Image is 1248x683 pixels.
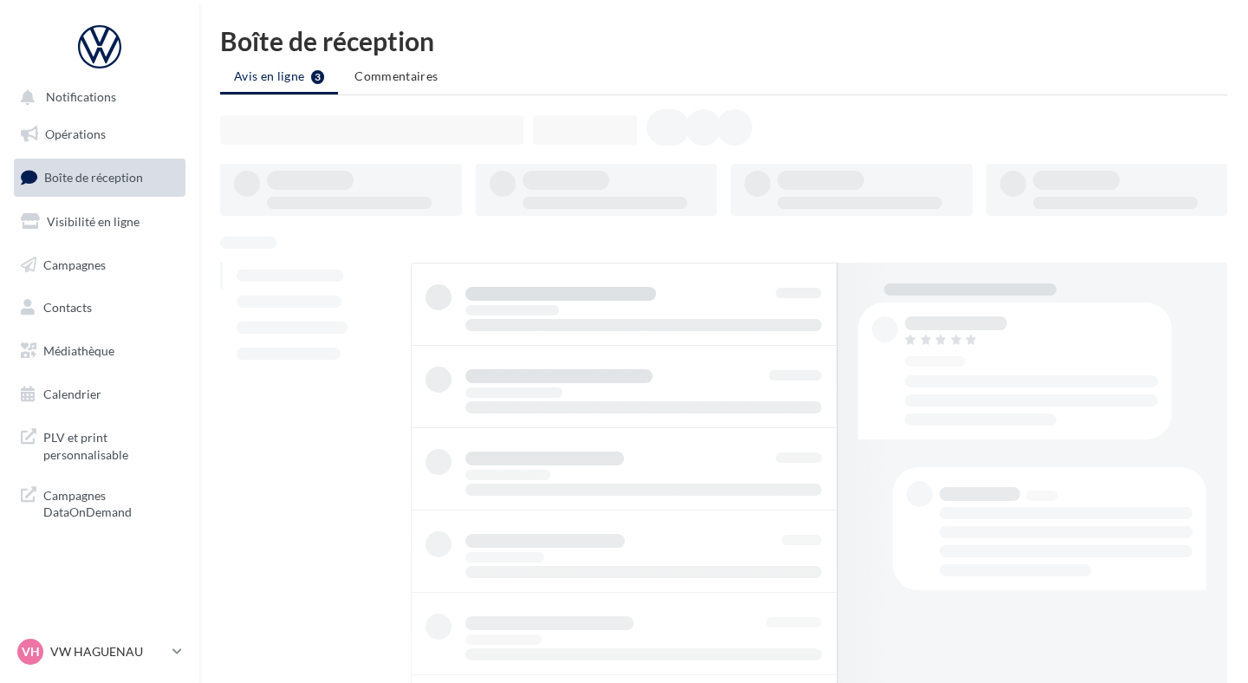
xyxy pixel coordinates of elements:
a: PLV et print personnalisable [10,419,189,470]
span: VH [22,643,40,660]
span: Campagnes [43,257,106,271]
span: Boîte de réception [44,170,143,185]
a: Contacts [10,289,189,326]
a: Visibilité en ligne [10,204,189,240]
a: VH VW HAGUENAU [14,635,185,668]
a: Boîte de réception [10,159,189,196]
span: Médiathèque [43,343,114,358]
span: Campagnes DataOnDemand [43,484,179,521]
a: Médiathèque [10,333,189,369]
div: Boîte de réception [220,28,1227,54]
span: Opérations [45,127,106,141]
span: Contacts [43,300,92,315]
span: Calendrier [43,387,101,401]
a: Campagnes DataOnDemand [10,477,189,528]
span: PLV et print personnalisable [43,426,179,463]
span: Visibilité en ligne [47,214,140,229]
a: Calendrier [10,376,189,413]
span: Commentaires [354,68,438,83]
a: Opérations [10,116,189,153]
a: Campagnes [10,247,189,283]
p: VW HAGUENAU [50,643,166,660]
span: Notifications [46,90,116,105]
